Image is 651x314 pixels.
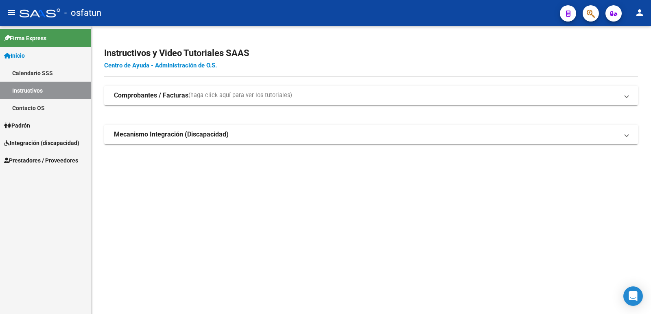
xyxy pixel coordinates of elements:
[114,130,229,139] strong: Mecanismo Integración (Discapacidad)
[114,91,188,100] strong: Comprobantes / Facturas
[4,34,46,43] span: Firma Express
[104,125,638,144] mat-expansion-panel-header: Mecanismo Integración (Discapacidad)
[635,8,644,17] mat-icon: person
[623,286,643,306] div: Open Intercom Messenger
[7,8,16,17] mat-icon: menu
[4,139,79,147] span: Integración (discapacidad)
[64,4,101,22] span: - osfatun
[4,51,25,60] span: Inicio
[104,86,638,105] mat-expansion-panel-header: Comprobantes / Facturas(haga click aquí para ver los tutoriales)
[104,45,638,61] h2: Instructivos y Video Tutoriales SAAS
[4,121,30,130] span: Padrón
[188,91,292,100] span: (haga click aquí para ver los tutoriales)
[104,62,217,69] a: Centro de Ayuda - Administración de O.S.
[4,156,78,165] span: Prestadores / Proveedores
